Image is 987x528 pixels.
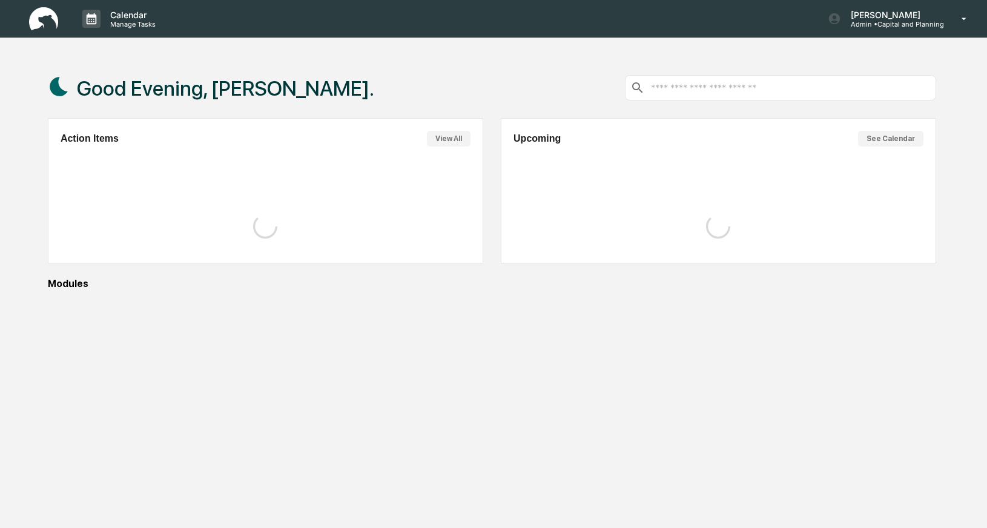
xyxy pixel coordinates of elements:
[101,10,162,20] p: Calendar
[61,133,119,144] h2: Action Items
[841,10,944,20] p: [PERSON_NAME]
[858,131,923,147] button: See Calendar
[427,131,470,147] button: View All
[101,20,162,28] p: Manage Tasks
[513,133,561,144] h2: Upcoming
[29,7,58,31] img: logo
[48,278,936,289] div: Modules
[77,76,374,101] h1: Good Evening, [PERSON_NAME].
[841,20,944,28] p: Admin • Capital and Planning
